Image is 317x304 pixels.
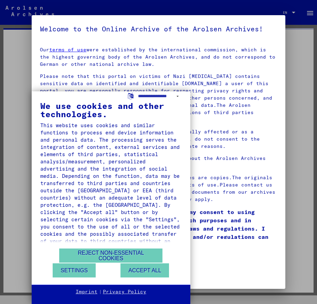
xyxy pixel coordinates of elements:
[120,263,169,277] button: Accept all
[76,288,97,295] a: Imprint
[103,288,146,295] a: Privacy Policy
[59,249,162,263] button: Reject non-essential cookies
[40,102,182,118] div: We use cookies and other technologies.
[53,263,96,277] button: Settings
[40,122,182,252] div: This website uses cookies and similar functions to process end device information and personal da...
